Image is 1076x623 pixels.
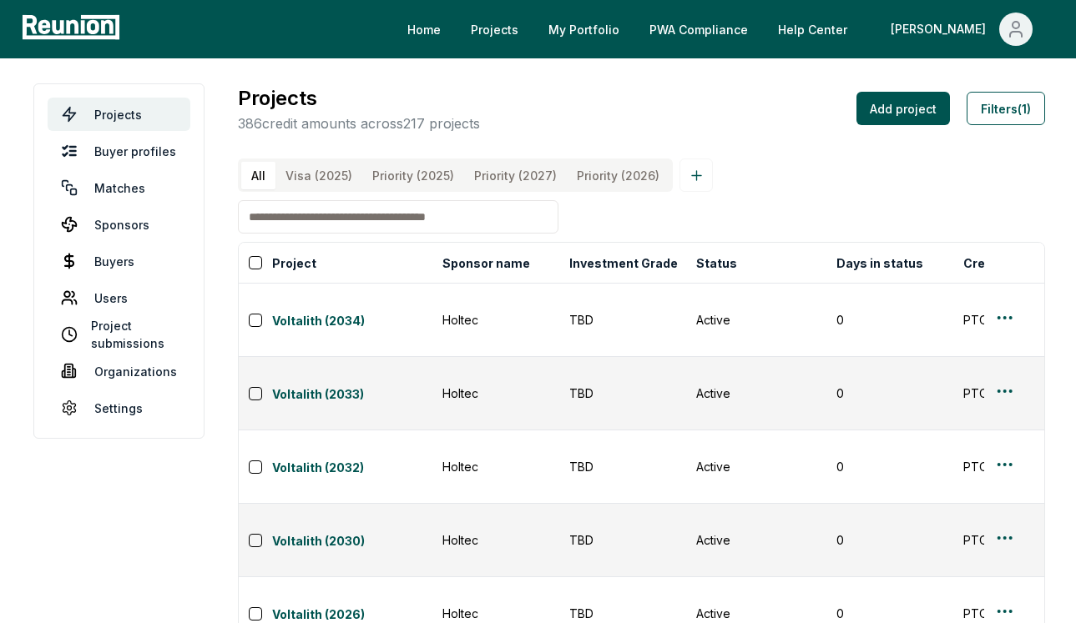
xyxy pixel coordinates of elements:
[836,384,943,402] div: 0
[963,311,1070,329] div: PTC (§45Y)
[696,458,816,475] div: Active
[48,171,190,204] a: Matches
[48,208,190,241] a: Sponsors
[48,354,190,388] a: Organizations
[963,458,1070,475] div: PTC (§45Y)
[464,162,567,189] button: Priority (2027)
[48,244,190,278] a: Buyers
[394,13,454,46] a: Home
[442,311,549,329] div: Holtec
[442,458,549,475] div: Holtec
[963,531,1070,549] div: PTC (§45Y)
[836,531,943,549] div: 0
[272,312,432,332] a: Voltalith (2034)
[636,13,761,46] a: PWA Compliance
[48,318,190,351] a: Project submissions
[960,246,1033,279] button: Credit type
[569,384,676,402] div: TBD
[877,13,1046,46] button: [PERSON_NAME]
[963,384,1070,402] div: PTC (§45Y)
[696,531,816,549] div: Active
[696,605,816,622] div: Active
[836,605,943,622] div: 0
[442,384,549,402] div: Holtec
[272,455,432,479] button: Voltalith (2032)
[856,92,950,125] button: Add project
[696,311,816,329] div: Active
[765,13,861,46] a: Help Center
[48,281,190,314] a: Users
[967,92,1045,125] button: Filters(1)
[272,382,432,405] button: Voltalith (2033)
[535,13,633,46] a: My Portfolio
[238,113,480,133] p: 386 credit amounts across 217 projects
[269,246,320,279] button: Project
[457,13,532,46] a: Projects
[836,458,943,475] div: 0
[272,309,432,332] button: Voltalith (2034)
[833,246,927,279] button: Days in status
[48,98,190,131] a: Projects
[693,246,740,279] button: Status
[241,162,275,189] button: All
[569,458,676,475] div: TBD
[275,162,362,189] button: Visa (2025)
[238,83,480,113] h3: Projects
[439,246,533,279] button: Sponsor name
[48,134,190,168] a: Buyer profiles
[272,529,432,552] button: Voltalith (2030)
[272,459,432,479] a: Voltalith (2032)
[362,162,464,189] button: Priority (2025)
[272,532,432,552] a: Voltalith (2030)
[48,391,190,425] a: Settings
[442,605,549,622] div: Holtec
[566,246,681,279] button: Investment Grade
[836,311,943,329] div: 0
[272,385,432,405] a: Voltalith (2033)
[569,531,676,549] div: TBD
[569,605,676,622] div: TBD
[569,311,676,329] div: TBD
[963,605,1070,622] div: PTC (§45Y)
[696,384,816,402] div: Active
[394,13,1059,46] nav: Main
[891,13,993,46] div: [PERSON_NAME]
[442,531,549,549] div: Holtec
[567,162,669,189] button: Priority (2026)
